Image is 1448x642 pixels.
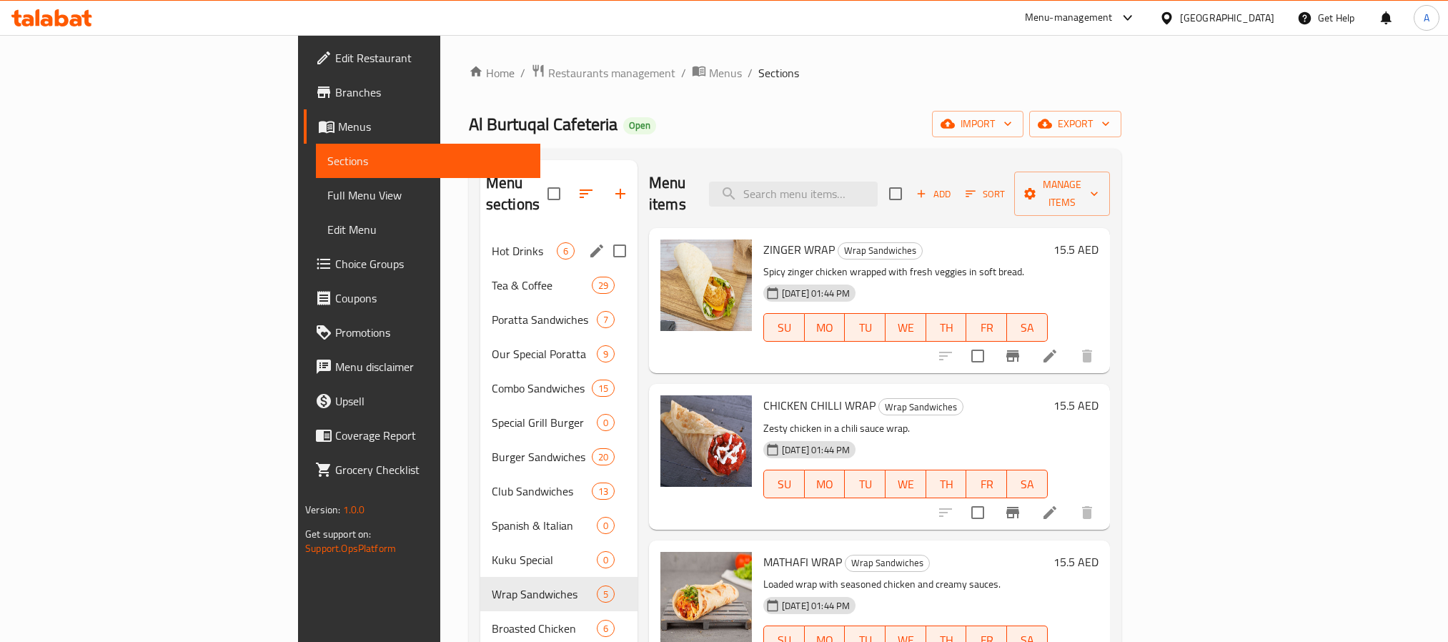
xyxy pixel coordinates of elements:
[966,186,1005,202] span: Sort
[480,371,638,405] div: Combo Sandwiches15
[810,317,840,338] span: MO
[316,144,540,178] a: Sections
[335,255,528,272] span: Choice Groups
[810,474,840,495] span: MO
[597,347,614,361] span: 9
[763,470,805,498] button: SU
[758,64,799,82] span: Sections
[597,553,614,567] span: 0
[914,186,953,202] span: Add
[623,119,656,132] span: Open
[878,398,963,415] div: Wrap Sandwiches
[335,84,528,101] span: Branches
[943,115,1012,133] span: import
[597,414,615,431] div: items
[932,111,1023,137] button: import
[838,242,922,259] span: Wrap Sandwiches
[480,234,638,268] div: Hot Drinks6edit
[480,337,638,371] div: Our Special Poratta9
[480,577,638,611] div: Wrap Sandwiches5
[1070,495,1104,530] button: delete
[586,240,608,262] button: edit
[763,263,1048,281] p: Spicy zinger chicken wrapped with fresh veggies in soft bread.
[776,443,856,457] span: [DATE] 01:44 PM
[557,242,575,260] div: items
[597,588,614,601] span: 5
[335,49,528,66] span: Edit Restaurant
[492,380,592,397] span: Combo Sandwiches
[1007,313,1048,342] button: SA
[338,118,528,135] span: Menus
[592,382,614,395] span: 15
[335,358,528,375] span: Menu disclaimer
[557,245,574,258] span: 6
[597,313,614,327] span: 7
[879,399,963,415] span: Wrap Sandwiches
[592,483,615,500] div: items
[539,179,569,209] span: Select all sections
[480,543,638,577] div: Kuku Special0
[926,470,967,498] button: TH
[776,287,856,300] span: [DATE] 01:44 PM
[932,317,961,338] span: TH
[592,485,614,498] span: 13
[592,279,614,292] span: 29
[932,474,961,495] span: TH
[763,395,876,416] span: CHICKEN CHILLI WRAP
[548,64,675,82] span: Restaurants management
[1053,552,1099,572] h6: 15.5 AED
[1053,239,1099,260] h6: 15.5 AED
[692,64,742,82] a: Menus
[492,483,592,500] span: Club Sandwiches
[1007,470,1048,498] button: SA
[963,341,993,371] span: Select to update
[304,109,540,144] a: Menus
[480,440,638,474] div: Burger Sandwiches20
[531,64,675,82] a: Restaurants management
[649,172,692,215] h2: Menu items
[845,555,930,572] div: Wrap Sandwiches
[569,177,603,211] span: Sort sections
[660,395,752,487] img: CHICKEN CHILLI WRAP
[962,183,1008,205] button: Sort
[335,461,528,478] span: Grocery Checklist
[966,470,1007,498] button: FR
[335,427,528,444] span: Coverage Report
[1053,395,1099,415] h6: 15.5 AED
[480,405,638,440] div: Special Grill Burger0
[480,474,638,508] div: Club Sandwiches13
[1041,115,1110,133] span: export
[1041,504,1058,521] a: Edit menu item
[597,519,614,533] span: 0
[845,470,886,498] button: TU
[492,345,597,362] span: Our Special Poratta
[335,324,528,341] span: Promotions
[597,622,614,636] span: 6
[963,498,993,528] span: Select to update
[480,508,638,543] div: Spanish & Italian0
[996,339,1030,373] button: Branch-specific-item
[709,64,742,82] span: Menus
[996,495,1030,530] button: Branch-specific-item
[1014,172,1110,216] button: Manage items
[492,242,557,260] span: Hot Drinks
[304,384,540,418] a: Upsell
[851,317,880,338] span: TU
[709,182,878,207] input: search
[776,599,856,613] span: [DATE] 01:44 PM
[845,313,886,342] button: TU
[603,177,638,211] button: Add section
[972,317,1001,338] span: FR
[805,313,846,342] button: MO
[480,302,638,337] div: Poratta Sandwiches7
[770,474,799,495] span: SU
[886,470,926,498] button: WE
[926,313,967,342] button: TH
[316,178,540,212] a: Full Menu View
[1013,474,1042,495] span: SA
[304,453,540,487] a: Grocery Checklist
[492,414,597,431] span: Special Grill Burger
[956,183,1014,205] span: Sort items
[304,350,540,384] a: Menu disclaimer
